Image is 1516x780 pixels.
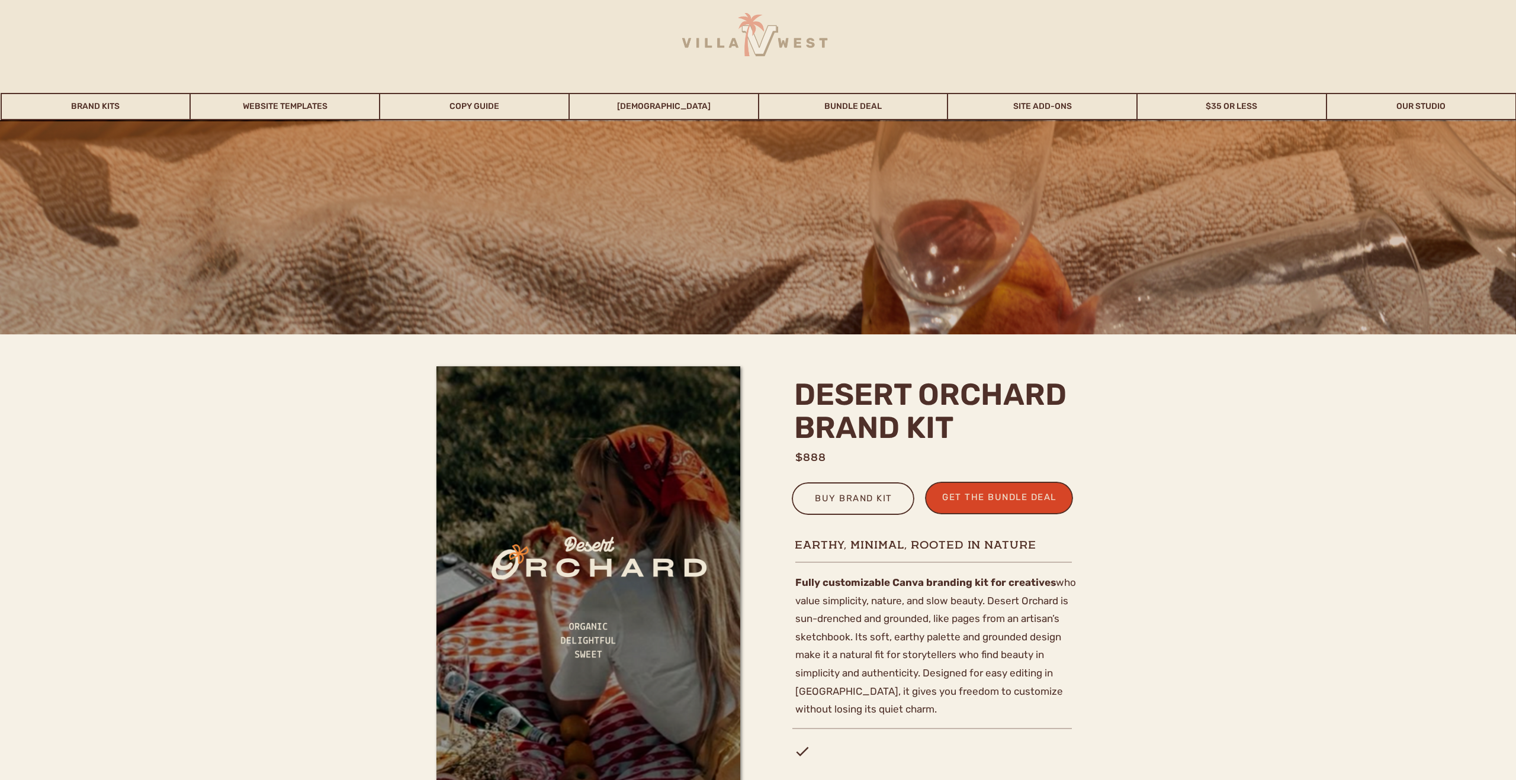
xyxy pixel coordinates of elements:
a: Copy Guide [380,93,568,120]
a: $35 or Less [1138,93,1326,120]
a: Our Studio [1327,93,1515,120]
a: get the bundle deal [936,489,1062,509]
a: [DEMOGRAPHIC_DATA] [570,93,758,120]
a: Brand Kits [2,93,190,120]
p: who value simplicity, nature, and slow beauty. Desert Orchard is sun-drenched and grounded, like ... [795,573,1080,715]
h1: desert orchard brand kit [794,378,1080,449]
a: buy brand kit [806,491,901,510]
h1: $888 [795,450,859,465]
a: Bundle Deal [759,93,947,120]
a: Website Templates [191,93,379,120]
b: Fully customizable Canva branding kit for creatives [795,576,1056,588]
h2: Earthy, minimal, rooted in nature [795,537,1077,552]
a: Site Add-Ons [948,93,1136,120]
